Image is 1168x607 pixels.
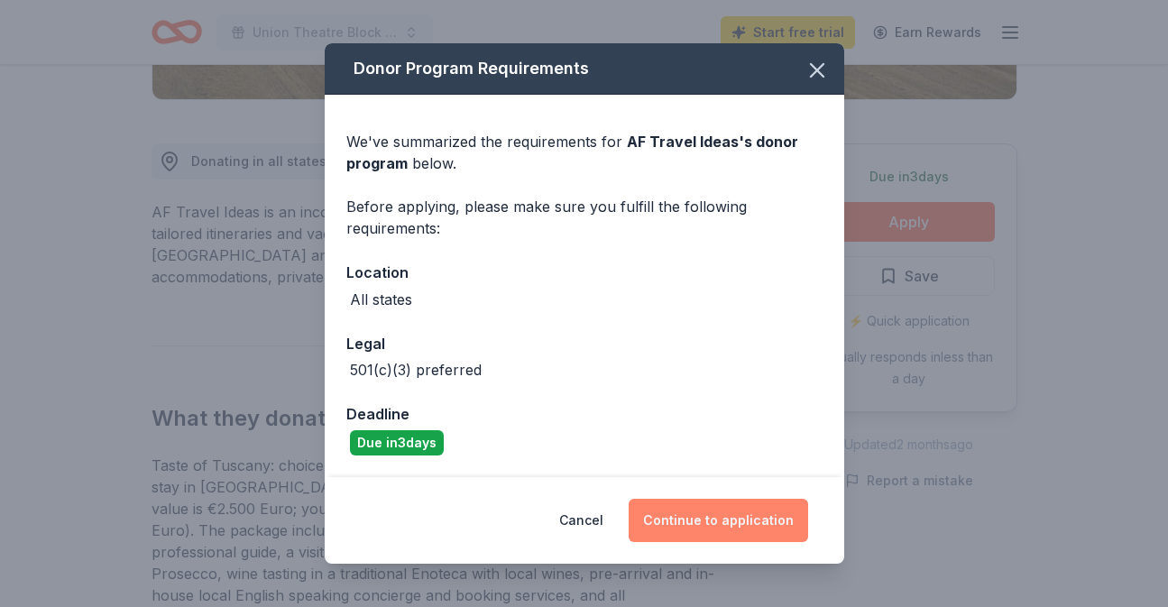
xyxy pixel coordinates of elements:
div: Location [346,261,823,284]
div: Before applying, please make sure you fulfill the following requirements: [346,196,823,239]
div: We've summarized the requirements for below. [346,131,823,174]
button: Cancel [559,499,603,542]
div: Legal [346,332,823,355]
button: Continue to application [629,499,808,542]
div: Donor Program Requirements [325,43,844,95]
div: Due in 3 days [350,430,444,455]
div: 501(c)(3) preferred [350,359,482,381]
div: All states [350,289,412,310]
div: Deadline [346,402,823,426]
